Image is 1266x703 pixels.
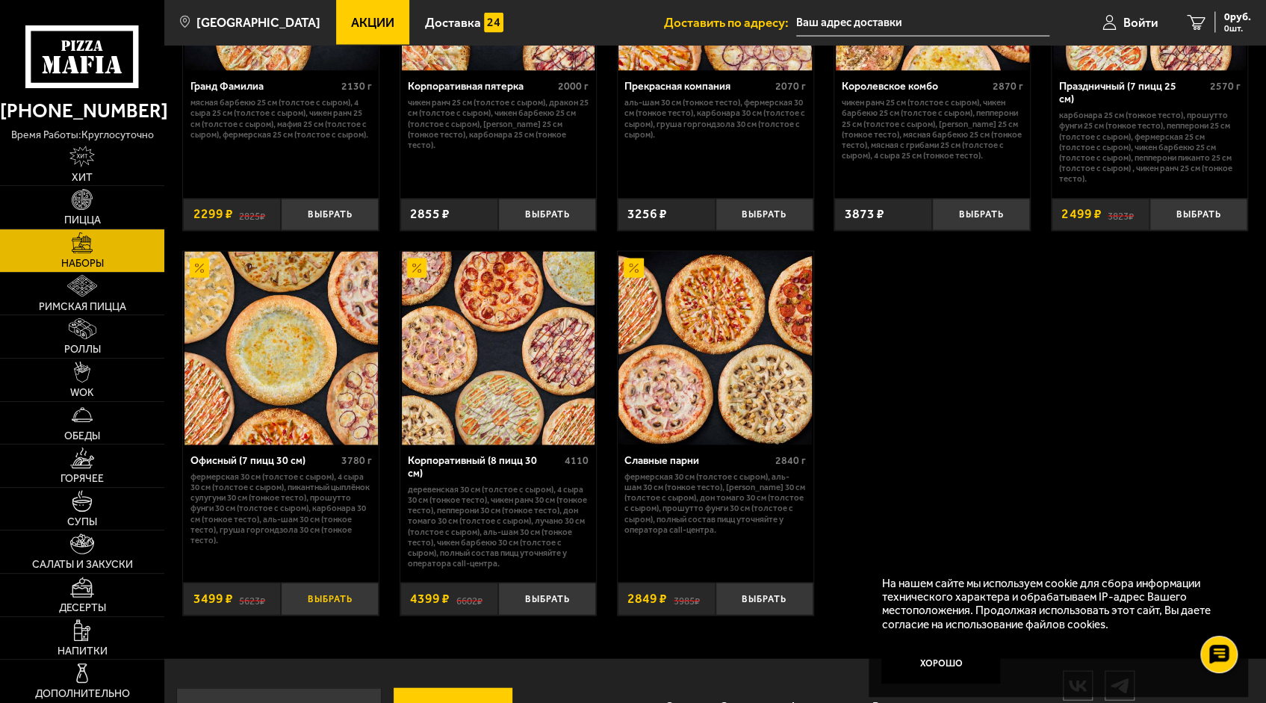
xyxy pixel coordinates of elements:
[627,592,667,606] span: 2849 ₽
[190,81,338,93] div: Гранд Фамилиа
[1149,199,1247,231] button: Выбрать
[402,252,595,445] img: Корпоративный (8 пицц 30 см)
[183,252,379,445] a: АкционныйОфисный (7 пицц 30 см)
[408,455,562,480] div: Корпоративный (8 пицц 30 см)
[39,302,126,312] span: Римская пицца
[775,80,806,93] span: 2070 г
[351,16,394,29] span: Акции
[32,560,133,570] span: Салаты и закуски
[281,199,379,231] button: Выбрать
[618,252,813,445] a: АкционныйСлавные парни
[664,16,796,29] span: Доставить по адресу:
[1061,208,1101,221] span: 2499 ₽
[190,471,372,545] p: Фермерская 30 см (толстое с сыром), 4 сыра 30 см (толстое с сыром), Пикантный цыплёнок сулугуни 3...
[58,646,108,657] span: Напитки
[932,199,1030,231] button: Выбрать
[881,577,1226,631] p: На нашем сайте мы используем cookie для сбора информации технического характера и обрабатываем IP...
[64,344,101,355] span: Роллы
[881,644,1000,684] button: Хорошо
[193,208,233,221] span: 2299 ₽
[558,80,589,93] span: 2000 г
[1209,80,1240,93] span: 2570 г
[775,454,806,467] span: 2840 г
[400,252,596,445] a: АкционныйКорпоративный (8 пицц 30 см)
[239,592,265,606] s: 5623 ₽
[565,454,589,467] span: 4110
[624,471,806,535] p: Фермерская 30 см (толстое с сыром), Аль-Шам 30 см (тонкое тесто), [PERSON_NAME] 30 см (толстое с ...
[72,173,93,183] span: Хит
[716,199,813,231] button: Выбрать
[407,258,426,278] img: Акционный
[64,431,100,442] span: Обеды
[281,583,379,615] button: Выбрать
[842,97,1023,161] p: Чикен Ранч 25 см (толстое с сыром), Чикен Барбекю 25 см (толстое с сыром), Пепперони 25 см (толст...
[456,592,482,606] s: 6602 ₽
[196,16,320,29] span: [GEOGRAPHIC_DATA]
[842,81,989,93] div: Королевское комбо
[1224,24,1251,33] span: 0 шт.
[624,97,806,140] p: Аль-Шам 30 см (тонкое тесто), Фермерская 30 см (тонкое тесто), Карбонара 30 см (толстое с сыром),...
[341,80,372,93] span: 2130 г
[59,603,106,613] span: Десерты
[70,388,94,398] span: WOK
[674,592,700,606] s: 3985 ₽
[796,9,1049,37] input: Ваш адрес доставки
[190,258,209,278] img: Акционный
[624,81,772,93] div: Прекрасная компания
[408,97,589,150] p: Чикен Ранч 25 см (толстое с сыром), Дракон 25 см (толстое с сыром), Чикен Барбекю 25 см (толстое ...
[993,80,1023,93] span: 2870 г
[498,199,596,231] button: Выбрать
[484,13,503,32] img: 15daf4d41897b9f0e9f617042186c801.svg
[61,258,104,269] span: Наборы
[498,583,596,615] button: Выбрать
[67,517,97,527] span: Супы
[618,252,812,445] img: Славные парни
[408,81,555,93] div: Корпоративная пятерка
[716,583,813,615] button: Выбрать
[408,484,589,569] p: Деревенская 30 см (толстое с сыром), 4 сыра 30 см (тонкое тесто), Чикен Ранч 30 см (тонкое тесто)...
[35,689,130,699] span: Дополнительно
[1224,12,1251,22] span: 0 руб.
[239,208,265,221] s: 2825 ₽
[1108,208,1134,221] s: 3823 ₽
[190,97,372,140] p: Мясная Барбекю 25 см (толстое с сыром), 4 сыра 25 см (толстое с сыром), Чикен Ранч 25 см (толстое...
[184,252,378,445] img: Офисный (7 пицц 30 см)
[624,455,772,468] div: Славные парни
[60,474,104,484] span: Горячее
[425,16,481,29] span: Доставка
[410,208,450,221] span: 2855 ₽
[64,215,101,226] span: Пицца
[341,454,372,467] span: 3780 г
[410,592,450,606] span: 4399 ₽
[627,208,667,221] span: 3256 ₽
[193,592,233,606] span: 3499 ₽
[1059,81,1206,106] div: Праздничный (7 пицц 25 см)
[1059,110,1241,184] p: Карбонара 25 см (тонкое тесто), Прошутто Фунги 25 см (тонкое тесто), Пепперони 25 см (толстое с с...
[190,455,338,468] div: Офисный (7 пицц 30 см)
[845,208,884,221] span: 3873 ₽
[1123,16,1158,29] span: Войти
[624,258,643,278] img: Акционный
